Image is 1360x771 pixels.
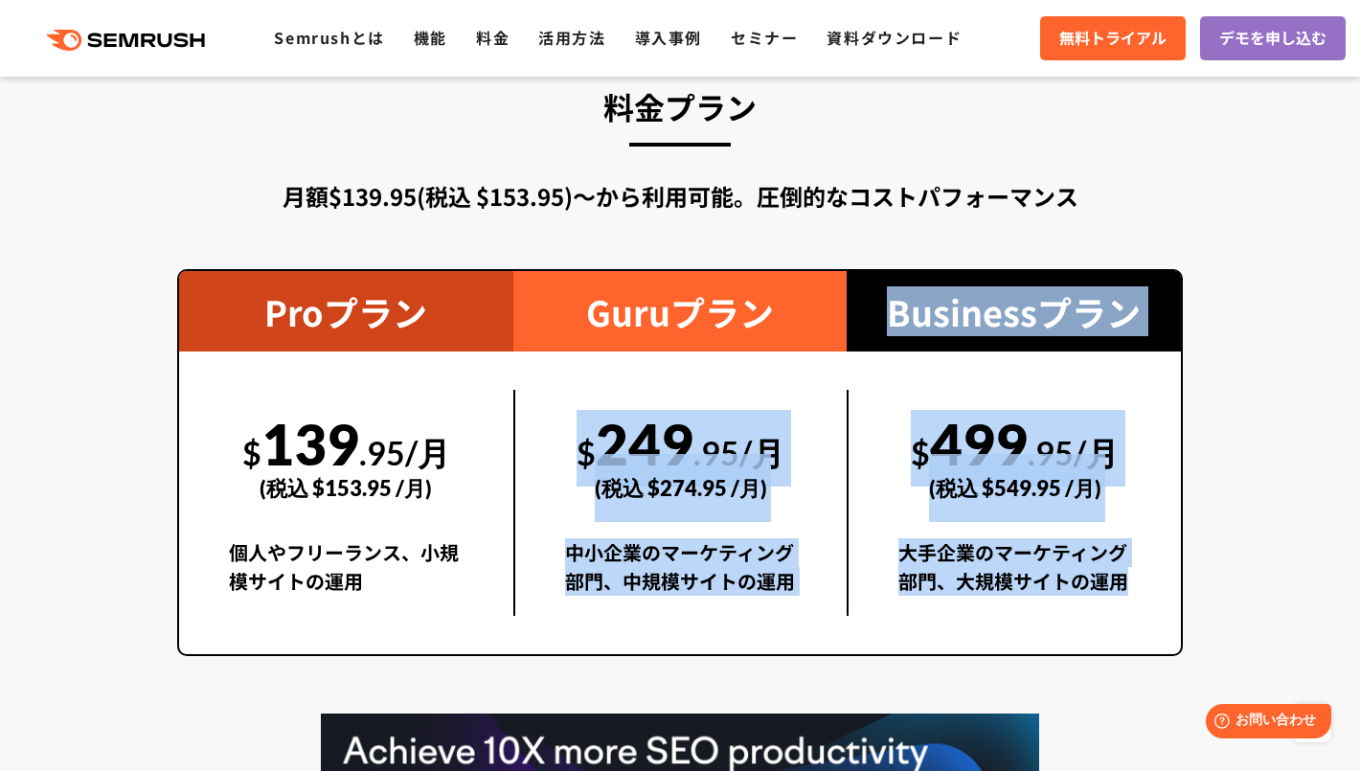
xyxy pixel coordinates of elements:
[1028,433,1119,472] span: .95/月
[565,390,798,522] div: 249
[911,433,930,472] span: $
[177,80,1183,132] h3: 料金プラン
[177,179,1183,214] div: 月額$139.95(税込 $153.95)〜から利用可能。圧倒的なコストパフォーマンス
[1040,16,1186,60] a: 無料トライアル
[577,433,596,472] span: $
[1219,26,1326,51] span: デモを申し込む
[898,390,1131,522] div: 499
[242,433,261,472] span: $
[731,26,798,49] a: セミナー
[635,26,702,49] a: 導入事例
[565,538,798,616] div: 中小企業のマーケティング部門、中規模サイトの運用
[898,538,1131,616] div: 大手企業のマーケティング部門、大規模サイトの運用
[476,26,510,49] a: 料金
[538,26,605,49] a: 活用方法
[513,271,848,351] div: Guruプラン
[1200,16,1346,60] a: デモを申し込む
[565,454,798,522] div: (税込 $274.95 /月)
[827,26,962,49] a: 資料ダウンロード
[359,433,450,472] span: .95/月
[229,390,464,522] div: 139
[693,433,784,472] span: .95/月
[229,538,464,616] div: 個人やフリーランス、小規模サイトの運用
[1190,696,1339,750] iframe: Help widget launcher
[1059,26,1167,51] span: 無料トライアル
[847,271,1181,351] div: Businessプラン
[229,454,464,522] div: (税込 $153.95 /月)
[179,271,513,351] div: Proプラン
[414,26,447,49] a: 機能
[898,454,1131,522] div: (税込 $549.95 /月)
[274,26,384,49] a: Semrushとは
